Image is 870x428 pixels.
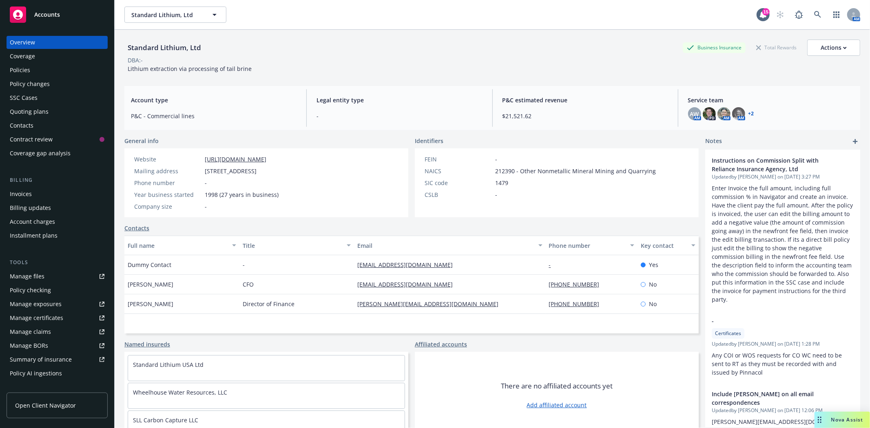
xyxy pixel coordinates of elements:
a: - [549,261,558,269]
div: Year business started [134,190,201,199]
a: [PERSON_NAME][EMAIL_ADDRESS][DOMAIN_NAME] [357,300,505,308]
div: 15 [762,8,770,15]
span: 1998 (27 years in business) [205,190,279,199]
div: Installment plans [10,229,58,242]
a: Report a Bug [791,7,807,23]
span: P&C - Commercial lines [131,112,297,120]
div: Contract review [10,133,53,146]
div: Mailing address [134,167,201,175]
div: Invoices [10,188,32,201]
a: Named insureds [124,340,170,349]
div: Manage certificates [10,311,63,324]
button: Phone number [546,236,638,255]
a: Manage files [7,270,108,283]
span: Legal entity type [317,96,482,104]
a: Start snowing [772,7,788,23]
a: Billing updates [7,201,108,214]
span: Director of Finance [243,300,294,308]
span: Lithium extraction via processing of tail brine [128,65,252,73]
div: Coverage gap analysis [10,147,71,160]
a: SSC Cases [7,91,108,104]
span: - [317,112,482,120]
div: Policies [10,64,30,77]
a: Overview [7,36,108,49]
div: Policy changes [10,77,50,90]
div: Standard Lithium, Ltd [124,42,204,53]
div: DBA: - [128,56,143,64]
span: Any COI or WOS requests for CO WC need to be sent to RT as they must be recorded with and issued ... [712,351,843,376]
a: Coverage gap analysis [7,147,108,160]
span: - [712,317,832,325]
div: Company size [134,202,201,211]
a: Policy AI ingestions [7,367,108,380]
button: Standard Lithium, Ltd [124,7,226,23]
div: Key contact [641,241,686,250]
button: Full name [124,236,239,255]
a: Search [810,7,826,23]
button: Email [354,236,545,255]
div: Billing updates [10,201,51,214]
div: Manage files [10,270,44,283]
span: AW [690,110,699,118]
span: Standard Lithium, Ltd [131,11,202,19]
div: Quoting plans [10,105,49,118]
div: Instructions on Commission Split with Reliance Insurance Agency, LtdUpdatedby [PERSON_NAME] on [D... [705,150,860,310]
span: Notes [705,137,722,146]
a: Coverage [7,50,108,63]
a: Manage exposures [7,298,108,311]
a: Standard Lithium USA Ltd [133,361,204,368]
a: Quoting plans [7,105,108,118]
div: Title [243,241,342,250]
div: Policy AI ingestions [10,367,62,380]
span: Dummy Contact [128,260,171,269]
a: [PHONE_NUMBER] [549,300,606,308]
div: Manage claims [10,325,51,338]
span: [PERSON_NAME][EMAIL_ADDRESS][DOMAIN_NAME] [712,418,853,426]
div: Total Rewards [752,42,801,53]
span: Updated by [PERSON_NAME] on [DATE] 3:27 PM [712,173,854,181]
a: [URL][DOMAIN_NAME] [205,155,266,163]
div: Policy checking [10,284,51,297]
div: Actions [821,40,847,55]
a: Summary of insurance [7,353,108,366]
div: SSC Cases [10,91,38,104]
a: Policies [7,64,108,77]
div: CSLB [425,190,492,199]
div: Full name [128,241,227,250]
span: Open Client Navigator [15,401,76,410]
span: 212390 - Other Nonmetallic Mineral Mining and Quarrying [495,167,656,175]
a: Contract review [7,133,108,146]
a: Contacts [7,119,108,132]
img: photo [732,107,745,120]
span: [PERSON_NAME] [128,280,173,289]
a: Manage certificates [7,311,108,324]
div: Overview [10,36,35,49]
button: Nova Assist [815,412,870,428]
button: Actions [807,40,860,56]
a: Add affiliated account [527,401,587,409]
a: [EMAIL_ADDRESS][DOMAIN_NAME] [357,280,459,288]
span: General info [124,137,159,145]
a: add [850,137,860,146]
span: Certificates [715,330,741,337]
span: - [243,260,245,269]
span: No [649,280,657,289]
a: SLL Carbon Capture LLC [133,416,198,424]
div: Billing [7,176,108,184]
a: Accounts [7,3,108,26]
span: Yes [649,260,658,269]
span: There are no affiliated accounts yet [501,381,613,391]
div: Website [134,155,201,163]
div: Email [357,241,533,250]
div: Phone number [549,241,625,250]
span: No [649,300,657,308]
div: Drag to move [815,412,825,428]
a: +2 [748,111,754,116]
div: NAICS [425,167,492,175]
span: - [205,179,207,187]
span: [STREET_ADDRESS] [205,167,257,175]
img: photo [717,107,731,120]
div: Coverage [10,50,35,63]
a: Manage BORs [7,339,108,352]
